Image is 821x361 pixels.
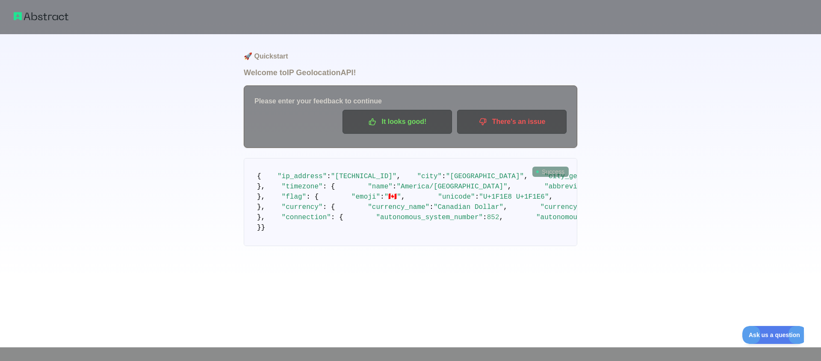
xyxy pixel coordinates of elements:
[544,183,602,191] span: "abbreviation"
[351,193,380,201] span: "emoji"
[393,183,397,191] span: :
[442,173,446,180] span: :
[282,214,331,221] span: "connection"
[508,183,512,191] span: ,
[540,203,602,211] span: "currency_code"
[438,193,475,201] span: "unicode"
[499,214,504,221] span: ,
[282,203,323,211] span: "currency"
[475,193,479,201] span: :
[457,110,567,134] button: There's an issue
[532,167,569,177] span: Success
[396,173,401,180] span: ,
[306,193,319,201] span: : {
[323,183,335,191] span: : {
[244,67,577,79] h1: Welcome to IP Geolocation API!
[417,173,442,180] span: "city"
[376,214,483,221] span: "autonomous_system_number"
[257,173,261,180] span: {
[282,193,307,201] span: "flag"
[368,183,393,191] span: "name"
[479,193,549,201] span: "U+1F1E8 U+1F1E6"
[254,96,567,106] h3: Please enter your feedback to continue
[434,203,503,211] span: "Canadian Dollar"
[331,214,343,221] span: : {
[549,193,553,201] span: ,
[396,183,507,191] span: "America/[GEOGRAPHIC_DATA]"
[487,214,499,221] span: 852
[368,203,429,211] span: "currency_name"
[323,203,335,211] span: : {
[503,203,508,211] span: ,
[429,203,434,211] span: :
[380,193,384,201] span: :
[384,193,401,201] span: "🇨🇦"
[401,193,405,201] span: ,
[244,34,577,67] h1: 🚀 Quickstart
[14,10,68,22] img: Abstract logo
[282,183,323,191] span: "timezone"
[331,173,397,180] span: "[TECHNICAL_ID]"
[349,114,446,129] p: It looks good!
[742,326,804,344] iframe: Toggle Customer Support
[464,114,560,129] p: There's an issue
[343,110,452,134] button: It looks good!
[536,214,667,221] span: "autonomous_system_organization"
[483,214,487,221] span: :
[327,173,331,180] span: :
[446,173,524,180] span: "[GEOGRAPHIC_DATA]"
[278,173,327,180] span: "ip_address"
[524,173,528,180] span: ,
